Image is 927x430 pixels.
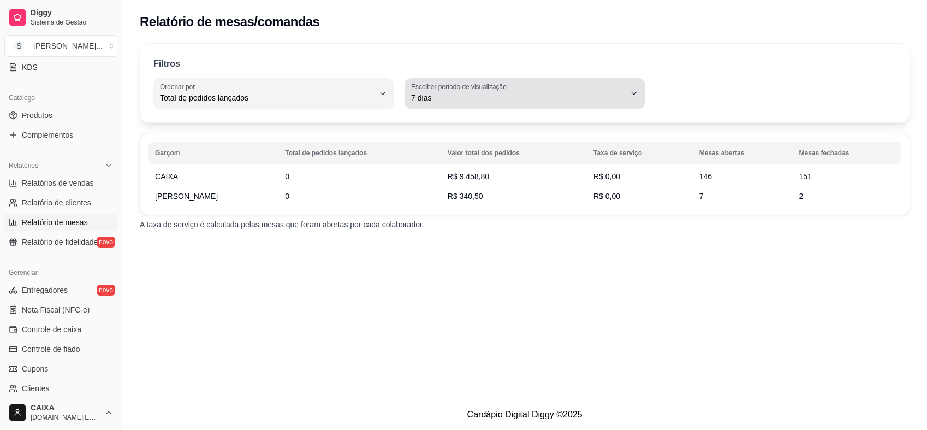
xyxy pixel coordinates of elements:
span: CAIXA [31,403,100,413]
span: Sistema de Gestão [31,18,113,27]
span: R$ 0,00 [593,172,620,181]
h2: Relatório de mesas/comandas [140,13,319,31]
a: DiggySistema de Gestão [4,4,117,31]
span: Controle de caixa [22,324,81,335]
span: Clientes [22,383,50,394]
th: Valor total dos pedidos [441,142,587,164]
span: [PERSON_NAME] [155,191,218,202]
span: KDS [22,62,38,73]
a: Cupons [4,360,117,378]
span: Produtos [22,110,52,121]
span: Controle de fiado [22,344,80,355]
span: R$ 0,00 [593,192,620,201]
span: 7 dias [411,92,625,103]
p: A taxa de serviço é calculada pelas mesas que foram abertas por cada colaborador. [140,219,910,230]
th: Garçom [148,142,278,164]
div: Gerenciar [4,264,117,281]
span: Nota Fiscal (NFC-e) [22,304,90,315]
button: Select a team [4,35,117,57]
span: Cupons [22,363,48,374]
a: Nota Fiscal (NFC-e) [4,301,117,319]
a: Entregadoresnovo [4,281,117,299]
button: Escolher período de visualização7 dias [405,78,645,109]
span: Relatórios [9,161,38,170]
a: Relatório de fidelidadenovo [4,233,117,251]
span: Relatórios de vendas [22,178,94,189]
a: Clientes [4,380,117,397]
div: Catálogo [4,89,117,107]
span: Entregadores [22,285,68,296]
span: 7 [699,192,704,201]
footer: Cardápio Digital Diggy © 2025 [122,399,927,430]
p: Filtros [153,57,180,70]
button: CAIXA[DOMAIN_NAME][EMAIL_ADDRESS][DOMAIN_NAME] [4,399,117,426]
span: CAIXA [155,171,178,182]
span: 2 [799,192,803,201]
span: 146 [699,172,712,181]
button: Ordenar porTotal de pedidos lançados [153,78,394,109]
a: Relatório de mesas [4,214,117,231]
th: Taxa de serviço [587,142,693,164]
a: Complementos [4,126,117,144]
span: 0 [285,172,289,181]
span: Relatório de clientes [22,197,91,208]
a: Controle de caixa [4,321,117,338]
span: Total de pedidos lançados [160,92,374,103]
span: Relatório de fidelidade [22,237,98,248]
label: Ordenar por [160,82,199,91]
span: Complementos [22,129,73,140]
a: Relatórios de vendas [4,174,117,192]
a: KDS [4,58,117,76]
th: Mesas fechadas [792,142,901,164]
span: 151 [799,172,811,181]
a: Relatório de clientes [4,194,117,211]
span: R$ 9.458,80 [448,172,489,181]
span: S [14,40,25,51]
a: Produtos [4,107,117,124]
span: 0 [285,192,289,201]
div: [PERSON_NAME] ... [33,40,103,51]
a: Controle de fiado [4,340,117,358]
th: Total de pedidos lançados [278,142,441,164]
th: Mesas abertas [693,142,793,164]
label: Escolher período de visualização [411,82,510,91]
span: R$ 340,50 [448,192,483,201]
span: [DOMAIN_NAME][EMAIL_ADDRESS][DOMAIN_NAME] [31,413,100,422]
span: Relatório de mesas [22,217,88,228]
span: Diggy [31,8,113,18]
